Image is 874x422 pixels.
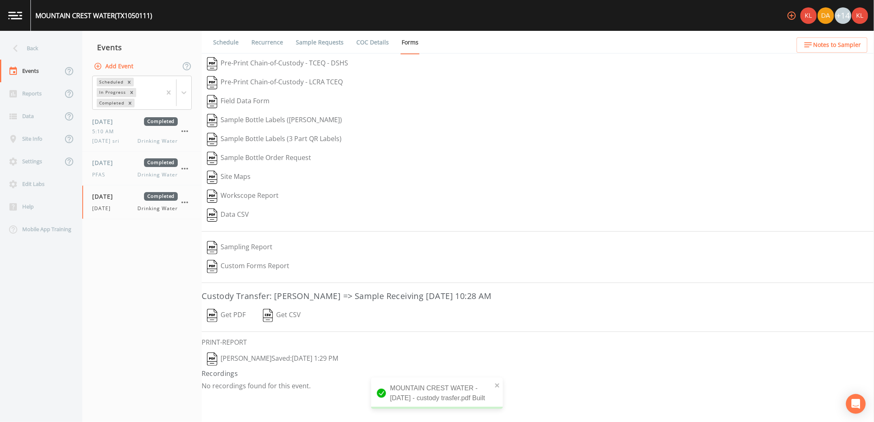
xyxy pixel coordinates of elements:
div: Kler Teran [800,7,817,24]
span: Completed [144,117,178,126]
div: Completed [97,99,126,107]
div: MOUNTAIN CREST WATER (TX1050111) [35,11,152,21]
a: [DATE]Completed[DATE]Drinking Water [82,185,202,219]
button: Custom Forms Report [202,257,295,276]
span: PFAS [92,171,110,179]
a: COC Details [355,31,390,54]
div: Scheduled [97,78,125,86]
img: svg%3e [207,57,217,70]
button: Get PDF [202,306,251,325]
img: svg%3e [207,260,217,273]
button: Site Maps [202,168,256,187]
button: Add Event [92,59,137,74]
img: svg%3e [207,309,217,322]
span: Drinking Water [138,205,178,212]
div: Remove Completed [126,99,135,107]
span: Completed [144,192,178,201]
div: MOUNTAIN CREST WATER - [DATE] - custody trasfer.pdf Built [371,378,503,409]
button: Pre-Print Chain-of-Custody - LCRA TCEQ [202,73,348,92]
button: Sampling Report [202,238,278,257]
span: [DATE] [92,205,116,212]
img: 9c4450d90d3b8045b2e5fa62e4f92659 [852,7,868,24]
span: Drinking Water [138,137,178,145]
div: Remove In Progress [127,88,136,97]
h3: Custody Transfer: [PERSON_NAME] => Sample Receiving [DATE] 10:28 AM [202,290,874,303]
a: [DATE]CompletedPFASDrinking Water [82,152,202,185]
button: Workscope Report [202,187,284,206]
img: svg%3e [207,352,217,366]
span: [DATE] [92,117,119,126]
button: Pre-Print Chain-of-Custody - TCEQ - DSHS [202,54,353,73]
img: svg%3e [207,241,217,254]
img: svg%3e [207,152,217,165]
img: a84961a0472e9debc750dd08a004988d [818,7,834,24]
div: David Weber [817,7,834,24]
span: Drinking Water [138,171,178,179]
button: Data CSV [202,206,254,225]
span: [DATE] sri [92,137,124,145]
img: svg%3e [207,95,217,108]
button: [PERSON_NAME]Saved:[DATE] 1:29 PM [202,350,344,369]
div: Events [82,37,202,58]
div: Remove Scheduled [125,78,134,86]
a: Forms [400,31,420,54]
span: Completed [144,158,178,167]
h4: Recordings [202,369,874,378]
img: logo [8,12,22,19]
img: svg%3e [207,171,217,184]
button: close [495,380,500,390]
img: svg%3e [207,114,217,127]
span: [DATE] [92,192,119,201]
button: Notes to Sampler [797,37,867,53]
a: Sample Requests [295,31,345,54]
span: 5:10 AM [92,128,119,135]
img: svg%3e [207,76,217,89]
button: Sample Bottle Order Request [202,149,316,168]
button: Sample Bottle Labels ([PERSON_NAME]) [202,111,347,130]
p: No recordings found for this event. [202,382,874,390]
a: Schedule [212,31,240,54]
img: svg%3e [207,133,217,146]
a: [DATE]Completed5:10 AM[DATE] sriDrinking Water [82,111,202,152]
a: Recurrence [250,31,284,54]
button: Field Data Form [202,92,275,111]
img: svg%3e [263,309,273,322]
img: svg%3e [207,209,217,222]
span: [DATE] [92,158,119,167]
img: 9c4450d90d3b8045b2e5fa62e4f92659 [800,7,817,24]
button: Get CSV [257,306,307,325]
button: Sample Bottle Labels (3 Part QR Labels) [202,130,347,149]
img: svg%3e [207,190,217,203]
div: In Progress [97,88,127,97]
div: Open Intercom Messenger [846,394,866,414]
div: +14 [835,7,851,24]
h6: PRINT-REPORT [202,339,874,346]
span: Notes to Sampler [813,40,861,50]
